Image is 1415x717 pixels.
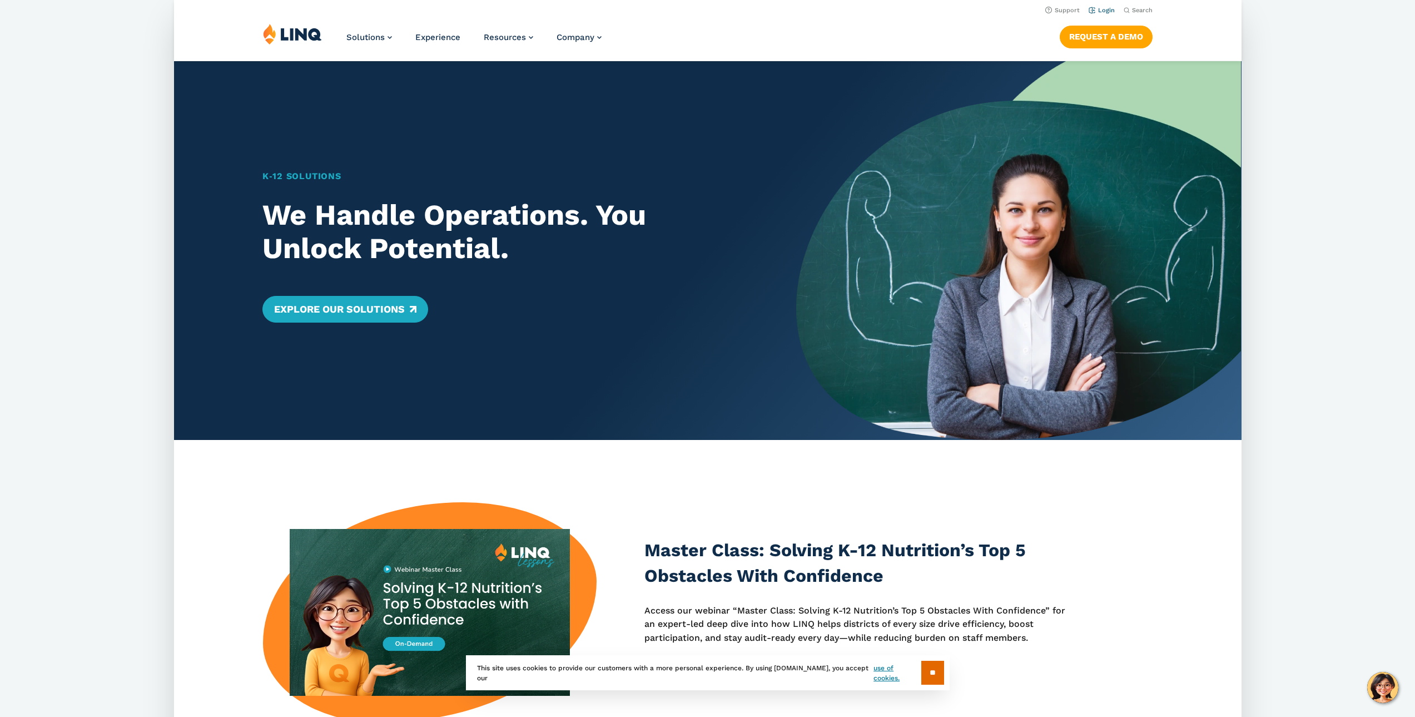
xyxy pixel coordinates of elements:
[1059,23,1152,48] nav: Button Navigation
[346,32,385,42] span: Solutions
[557,32,602,42] a: Company
[1131,7,1152,14] span: Search
[263,23,322,44] img: LINQ | K‑12 Software
[1367,672,1398,703] button: Hello, have a question? Let’s chat.
[557,32,594,42] span: Company
[1123,6,1152,14] button: Open Search Bar
[466,655,950,690] div: This site uses cookies to provide our customers with a more personal experience. By using [DOMAIN...
[1059,26,1152,48] a: Request a Demo
[262,170,753,183] h1: K‑12 Solutions
[174,3,1242,16] nav: Utility Navigation
[262,199,753,265] h2: We Handle Operations. You Unlock Potential.
[644,538,1076,589] h3: Master Class: Solving K-12 Nutrition’s Top 5 Obstacles With Confidence
[262,296,428,323] a: Explore Our Solutions
[796,61,1241,440] img: Home Banner
[644,604,1076,645] p: Access our webinar “Master Class: Solving K-12 Nutrition’s Top 5 Obstacles With Confidence” for a...
[346,23,602,60] nav: Primary Navigation
[346,32,392,42] a: Solutions
[1045,7,1079,14] a: Support
[484,32,526,42] span: Resources
[1088,7,1114,14] a: Login
[873,663,921,683] a: use of cookies.
[484,32,533,42] a: Resources
[415,32,460,42] a: Experience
